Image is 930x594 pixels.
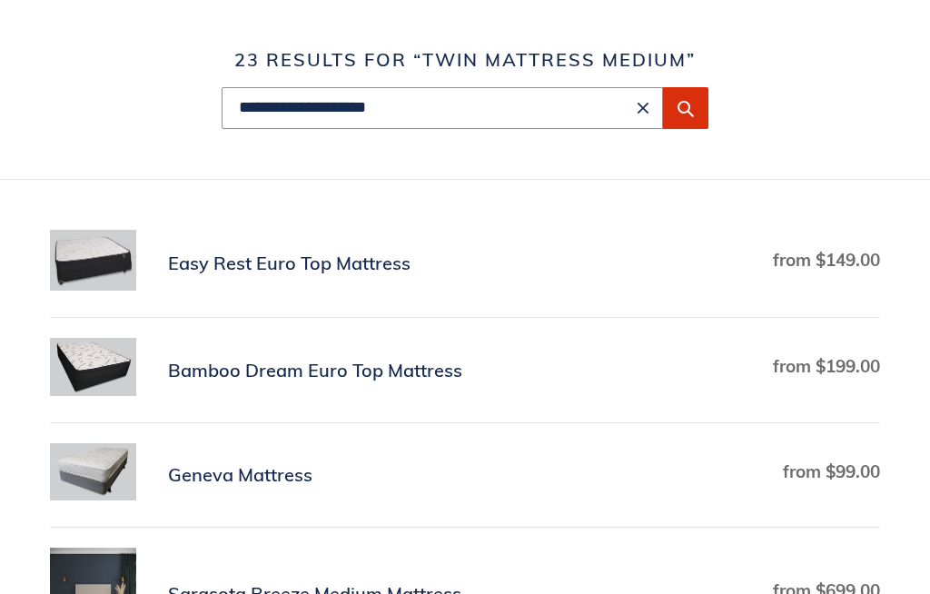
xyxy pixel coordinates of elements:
a: Easy Rest Euro Top Mattress [50,230,880,298]
a: Geneva Mattress [50,443,880,508]
button: Clear search term [632,97,654,119]
a: Bamboo Dream Euro Top Mattress [50,338,880,402]
input: Search [222,87,663,129]
h1: 23 results for “twin mattress medium” [50,49,880,71]
button: Submit [663,87,708,129]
